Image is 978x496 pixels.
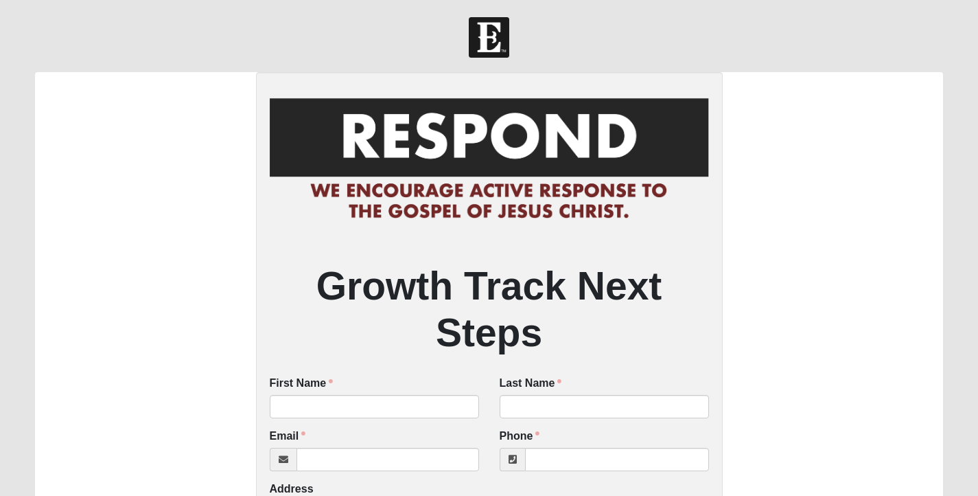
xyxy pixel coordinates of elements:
[270,376,334,392] label: First Name
[500,376,562,392] label: Last Name
[469,17,509,58] img: Church of Eleven22 Logo
[270,262,709,357] h2: Growth Track Next Steps
[270,429,306,444] label: Email
[270,86,709,233] img: RespondCardHeader.png
[500,429,540,444] label: Phone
